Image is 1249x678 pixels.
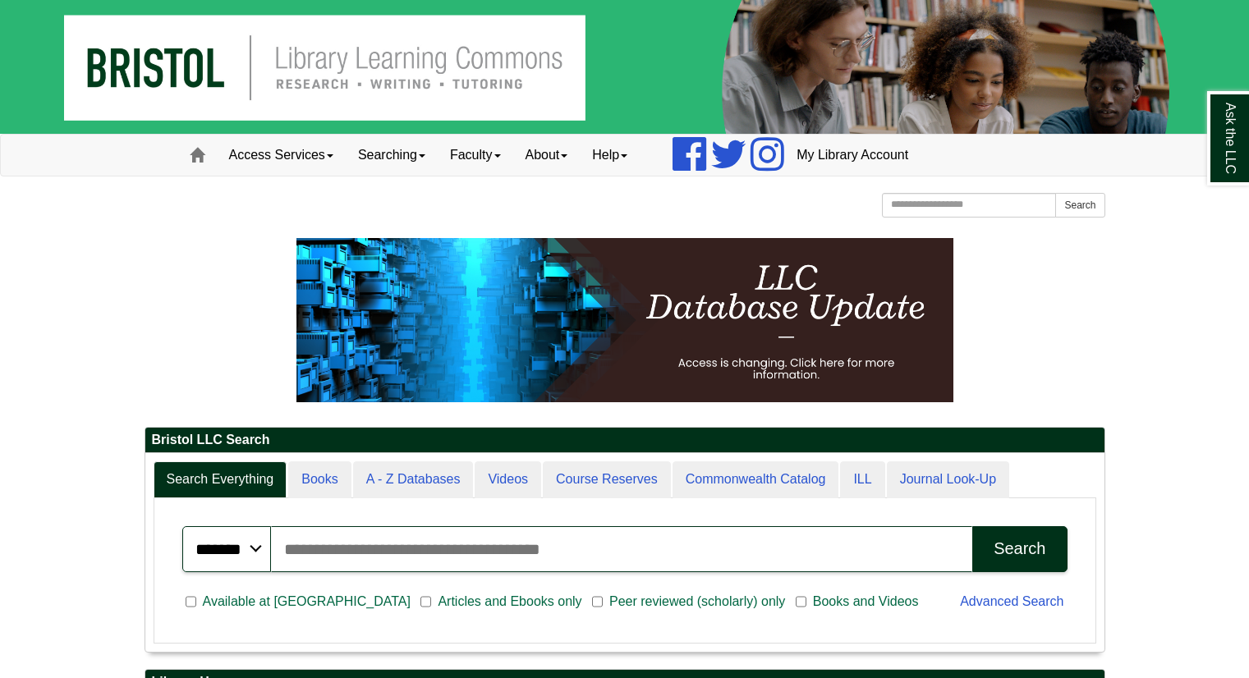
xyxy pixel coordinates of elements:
[196,592,417,612] span: Available at [GEOGRAPHIC_DATA]
[592,594,603,609] input: Peer reviewed (scholarly) only
[513,135,581,176] a: About
[972,526,1067,572] button: Search
[994,539,1045,558] div: Search
[673,461,839,498] a: Commonwealth Catalog
[784,135,921,176] a: My Library Account
[960,594,1063,608] a: Advanced Search
[296,238,953,402] img: HTML tutorial
[420,594,431,609] input: Articles and Ebooks only
[288,461,351,498] a: Books
[1055,193,1104,218] button: Search
[543,461,671,498] a: Course Reserves
[154,461,287,498] a: Search Everything
[346,135,438,176] a: Searching
[475,461,541,498] a: Videos
[580,135,640,176] a: Help
[431,592,588,612] span: Articles and Ebooks only
[806,592,925,612] span: Books and Videos
[353,461,474,498] a: A - Z Databases
[796,594,806,609] input: Books and Videos
[438,135,513,176] a: Faculty
[840,461,884,498] a: ILL
[145,428,1104,453] h2: Bristol LLC Search
[603,592,792,612] span: Peer reviewed (scholarly) only
[217,135,346,176] a: Access Services
[186,594,196,609] input: Available at [GEOGRAPHIC_DATA]
[887,461,1009,498] a: Journal Look-Up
